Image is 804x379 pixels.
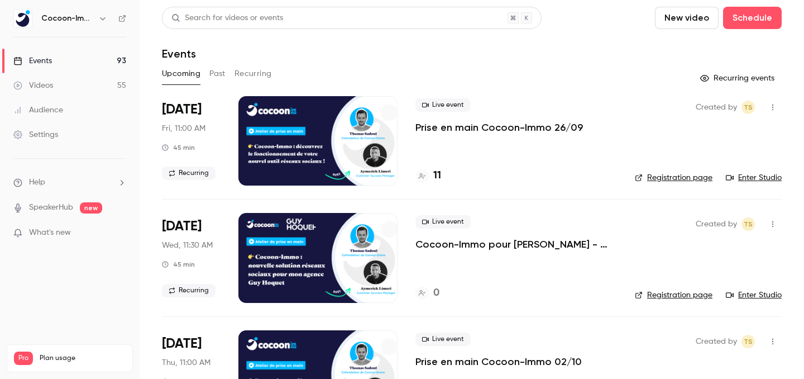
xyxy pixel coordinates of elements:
[162,101,202,119] span: [DATE]
[723,7,782,29] button: Schedule
[29,202,73,214] a: SpeakerHub
[162,357,210,368] span: Thu, 11:00 AM
[162,167,216,180] span: Recurring
[162,217,202,235] span: [DATE]
[162,284,216,297] span: Recurring
[162,65,200,83] button: Upcoming
[13,105,63,116] div: Audience
[741,217,755,231] span: Thomas Sadoul
[655,7,719,29] button: New video
[726,172,782,183] a: Enter Studio
[162,47,196,60] h1: Events
[696,335,737,348] span: Created by
[744,335,753,348] span: TS
[415,355,582,368] a: Prise en main Cocoon-Immo 02/10
[29,177,45,188] span: Help
[13,177,126,188] li: help-dropdown-opener
[162,260,195,269] div: 45 min
[415,168,441,183] a: 11
[726,290,782,301] a: Enter Studio
[415,238,617,251] a: Cocoon-Immo pour [PERSON_NAME] - Prise en main
[433,168,441,183] h4: 11
[635,172,712,183] a: Registration page
[13,55,52,67] div: Events
[209,65,226,83] button: Past
[234,65,272,83] button: Recurring
[415,215,471,229] span: Live event
[415,333,471,346] span: Live event
[40,354,126,363] span: Plan usage
[415,98,471,112] span: Live event
[741,101,755,114] span: Thomas Sadoul
[29,227,71,239] span: What's new
[741,335,755,348] span: Thomas Sadoul
[162,213,221,302] div: Oct 1 Wed, 11:30 AM (Europe/Paris)
[744,101,753,114] span: TS
[113,228,126,238] iframe: Noticeable Trigger
[162,123,205,134] span: Fri, 11:00 AM
[41,13,94,24] h6: Cocoon-Immo
[415,121,583,134] a: Prise en main Cocoon-Immo 26/09
[162,240,213,251] span: Wed, 11:30 AM
[695,69,782,87] button: Recurring events
[162,335,202,353] span: [DATE]
[162,143,195,152] div: 45 min
[744,217,753,231] span: TS
[171,12,283,24] div: Search for videos or events
[14,10,32,27] img: Cocoon-Immo
[696,217,737,231] span: Created by
[635,290,712,301] a: Registration page
[13,129,58,140] div: Settings
[162,96,221,186] div: Sep 26 Fri, 11:00 AM (Europe/Paris)
[13,80,53,91] div: Videos
[14,352,33,365] span: Pro
[433,286,439,301] h4: 0
[696,101,737,114] span: Created by
[80,202,102,214] span: new
[415,286,439,301] a: 0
